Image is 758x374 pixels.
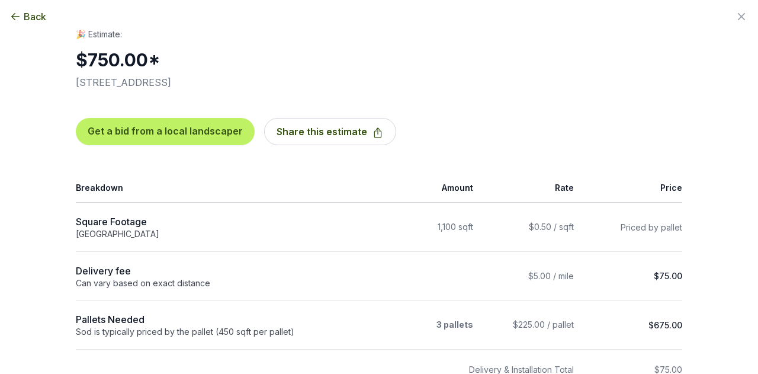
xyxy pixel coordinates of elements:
div: Delivery fee [76,264,372,278]
button: Share this estimate [264,118,396,145]
td: Priced by pallet [581,203,682,252]
div: Pallets Needed [76,312,372,327]
td: $5.00 / mile [480,251,582,301]
th: Rate [480,174,582,203]
td: 1,100 sqft [379,203,480,252]
span: Back [24,9,46,24]
div: [GEOGRAPHIC_DATA] [76,229,372,239]
td: $75.00 [581,251,682,301]
strong: 3 pallets [436,319,473,330]
td: $225.00 / pallet [480,301,582,350]
div: Can vary based on exact distance [76,278,372,289]
div: Square Footage [76,215,372,229]
td: $675.00 [581,301,682,350]
div: Sod is typically priced by the pallet (450 sqft per pallet) [76,327,372,337]
h1: 🎉 Estimate: [76,28,682,44]
h2: $750.00 * [76,49,265,71]
button: Back [9,9,46,24]
th: Breakdown [76,174,379,203]
button: Get a bid from a local landscaper [76,118,255,145]
th: Price [581,174,682,203]
td: $0.50 / sqft [480,203,582,252]
p: [STREET_ADDRESS] [76,75,682,89]
th: Amount [379,174,480,203]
